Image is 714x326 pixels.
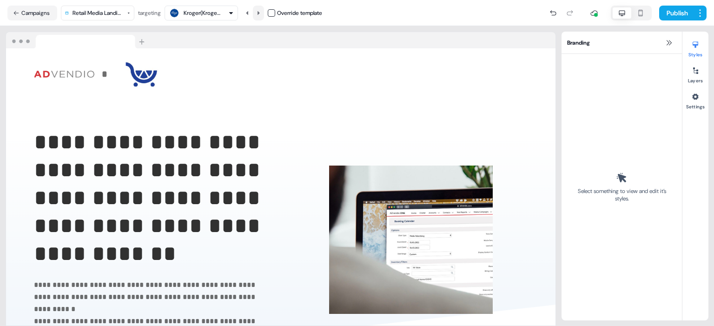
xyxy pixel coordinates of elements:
div: targeting [138,8,161,18]
button: Kroger(Kroger Precision Marketing (KPM), powered by 84.51°) [165,6,238,20]
button: Layers [682,63,708,84]
div: Branding [562,32,682,54]
div: Select something to view and edit it’s styles. [575,187,669,202]
div: Override template [277,8,322,18]
img: Image [115,56,171,93]
img: Browser topbar [6,32,149,49]
div: *Image [34,56,277,93]
div: Retail Media Landing Page_Unaware/ Aware [73,8,124,18]
div: Kroger(Kroger Precision Marketing (KPM), powered by 84.51°) [184,8,221,18]
button: Publish [659,6,694,20]
button: Campaigns [7,6,57,20]
button: Settings [682,89,708,110]
button: Styles [682,37,708,58]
